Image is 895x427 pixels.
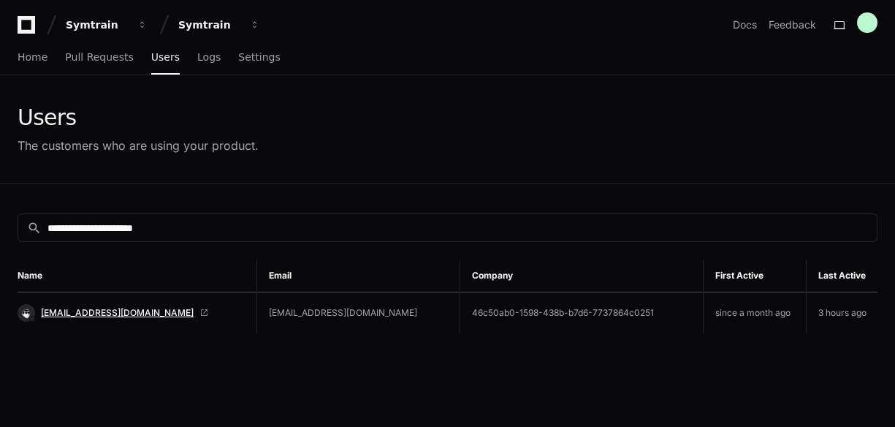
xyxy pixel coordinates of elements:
[460,260,704,292] th: Company
[19,306,33,320] img: 4.svg
[238,41,280,75] a: Settings
[172,12,266,38] button: Symtrain
[18,53,47,61] span: Home
[66,18,129,32] div: Symtrain
[18,105,259,131] div: Users
[256,292,460,334] td: [EMAIL_ADDRESS][DOMAIN_NAME]
[27,221,42,235] mat-icon: search
[460,292,704,334] td: 46c50ab0-1598-438b-b7d6-7737864c0251
[65,41,133,75] a: Pull Requests
[703,292,807,334] td: since a month ago
[178,18,241,32] div: Symtrain
[807,260,877,292] th: Last Active
[197,41,221,75] a: Logs
[65,53,133,61] span: Pull Requests
[807,292,877,334] td: 3 hours ago
[18,137,259,154] div: The customers who are using your product.
[238,53,280,61] span: Settings
[256,260,460,292] th: Email
[41,307,194,319] span: [EMAIL_ADDRESS][DOMAIN_NAME]
[18,41,47,75] a: Home
[151,41,180,75] a: Users
[151,53,180,61] span: Users
[197,53,221,61] span: Logs
[769,18,816,32] button: Feedback
[18,304,245,322] a: [EMAIL_ADDRESS][DOMAIN_NAME]
[18,260,256,292] th: Name
[703,260,807,292] th: First Active
[60,12,153,38] button: Symtrain
[733,18,757,32] a: Docs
